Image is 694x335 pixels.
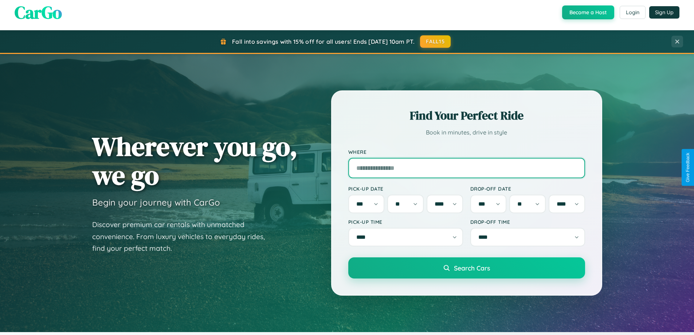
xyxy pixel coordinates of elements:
label: Pick-up Time [348,219,463,225]
h1: Wherever you go, we go [92,132,298,190]
span: CarGo [15,0,62,24]
span: Search Cars [454,264,490,272]
button: FALL15 [420,35,451,48]
button: Search Cars [348,257,585,278]
button: Sign Up [649,6,679,19]
span: Fall into savings with 15% off for all users! Ends [DATE] 10am PT. [232,38,415,45]
label: Drop-off Time [470,219,585,225]
p: Discover premium car rentals with unmatched convenience. From luxury vehicles to everyday rides, ... [92,219,274,254]
label: Pick-up Date [348,186,463,192]
h2: Find Your Perfect Ride [348,108,585,124]
label: Where [348,149,585,155]
p: Book in minutes, drive in style [348,127,585,138]
div: Give Feedback [685,153,690,182]
label: Drop-off Date [470,186,585,192]
h3: Begin your journey with CarGo [92,197,220,208]
button: Become a Host [562,5,614,19]
button: Login [620,6,646,19]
